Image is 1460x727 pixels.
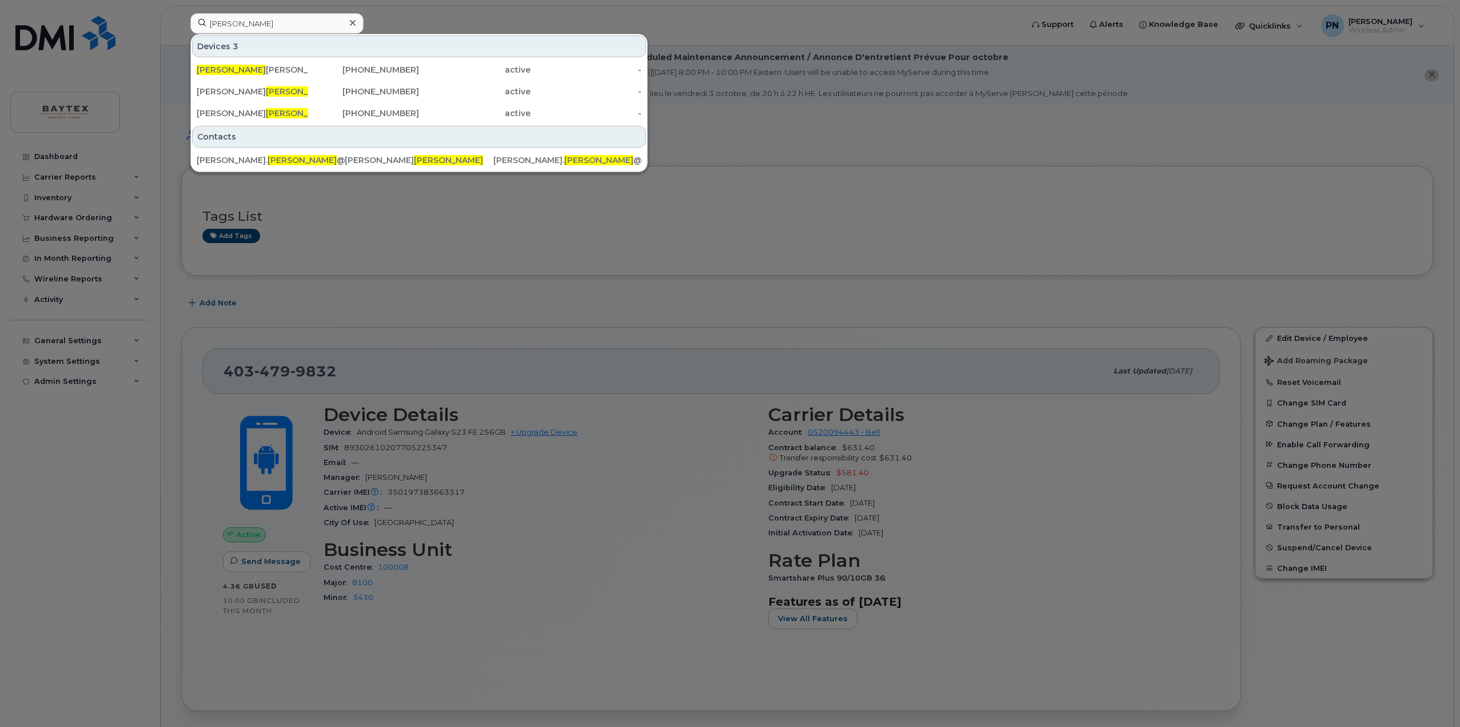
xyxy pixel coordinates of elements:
div: [PERSON_NAME]. @[DOMAIN_NAME] [493,154,641,166]
span: [PERSON_NAME] [197,65,266,75]
div: [PERSON_NAME] Tablet [197,108,308,119]
span: 3 [233,41,238,52]
div: - [530,64,642,76]
div: [PHONE_NUMBER] [308,108,420,119]
div: active [419,86,530,97]
a: [PERSON_NAME][PERSON_NAME][PHONE_NUMBER]active- [192,59,646,80]
div: Devices [192,35,646,57]
div: - [530,86,642,97]
div: active [419,64,530,76]
span: [PERSON_NAME] [414,155,483,165]
div: [PERSON_NAME] [197,64,308,76]
div: Contacts [192,126,646,148]
div: [PERSON_NAME]. @[DOMAIN_NAME] [197,154,345,166]
a: [PERSON_NAME].[PERSON_NAME]@[DOMAIN_NAME][PERSON_NAME][PERSON_NAME][PERSON_NAME].[PERSON_NAME]@[D... [192,150,646,170]
div: [PHONE_NUMBER] [308,86,420,97]
div: active [419,108,530,119]
div: [PERSON_NAME] [345,154,493,166]
a: [PERSON_NAME][PERSON_NAME][PHONE_NUMBER]active- [192,81,646,102]
span: [PERSON_NAME] [266,108,335,118]
div: [PERSON_NAME] [197,86,308,97]
a: [PERSON_NAME][PERSON_NAME]Tablet[PHONE_NUMBER]active- [192,103,646,124]
div: [PHONE_NUMBER] [308,64,420,76]
div: - [530,108,642,119]
span: [PERSON_NAME] [268,155,337,165]
span: [PERSON_NAME] [266,86,335,97]
span: [PERSON_NAME] [564,155,633,165]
